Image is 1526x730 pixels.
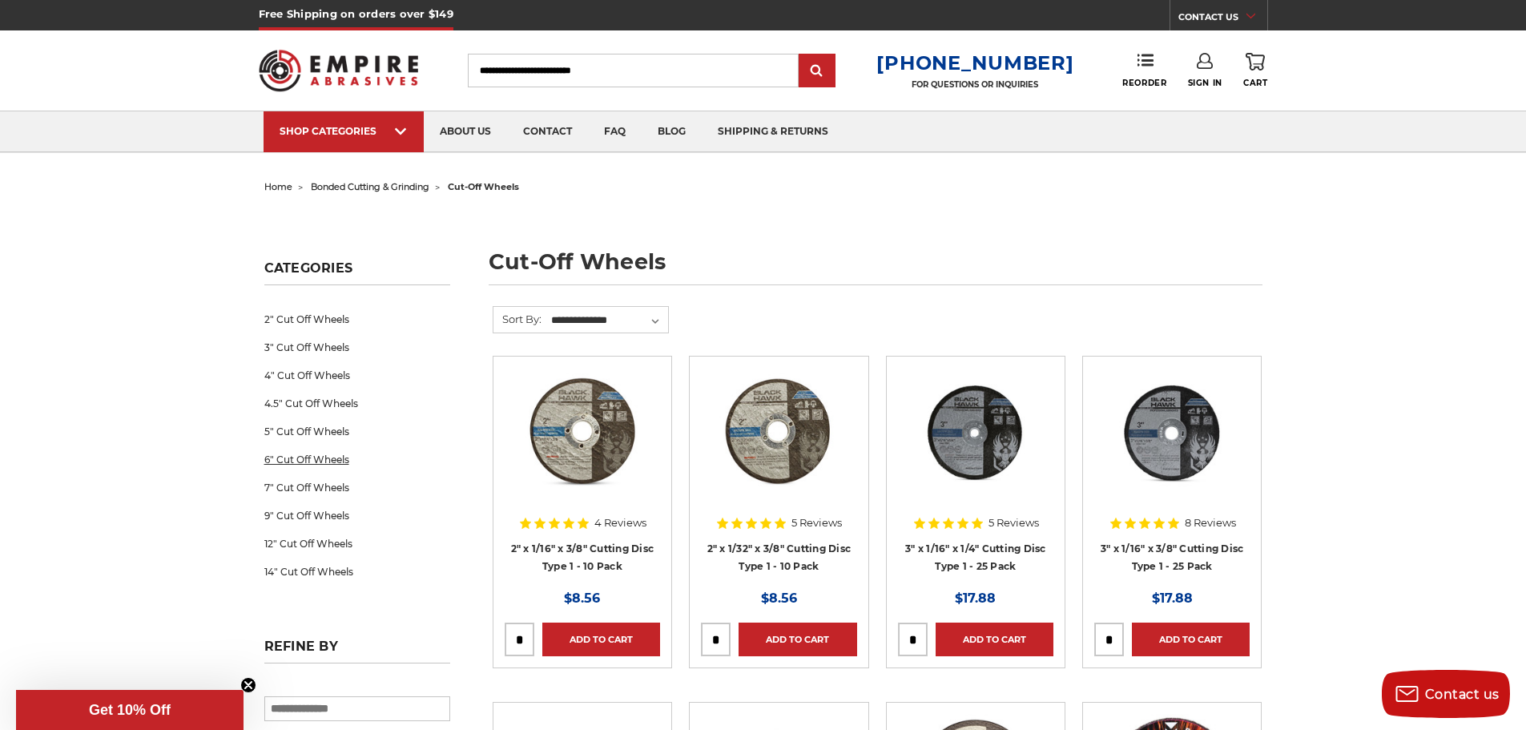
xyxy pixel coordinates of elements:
[264,558,450,586] a: 14" Cut Off Wheels
[1108,368,1236,496] img: 3" x 1/16" x 3/8" Cutting Disc
[920,416,1031,448] a: Quick view
[1178,8,1267,30] a: CONTACT US
[912,368,1040,496] img: 3” x .0625” x 1/4” Die Grinder Cut-Off Wheels by Black Hawk Abrasives
[791,518,842,528] span: 5 Reviews
[1382,670,1510,718] button: Contact us
[89,702,171,718] span: Get 10% Off
[936,623,1053,656] a: Add to Cart
[311,181,429,192] a: bonded cutting & grinding
[549,309,668,333] select: Sort By:
[264,417,450,446] a: 5" Cut Off Wheels
[493,307,542,331] label: Sort By:
[527,416,638,448] a: Quick view
[1122,53,1166,87] a: Reorder
[876,51,1073,75] a: [PHONE_NUMBER]
[259,39,419,102] img: Empire Abrasives
[642,111,702,152] a: blog
[707,542,852,573] a: 2" x 1/32" x 3/8" Cutting Disc Type 1 - 10 Pack
[1152,591,1193,606] span: $17.88
[1425,687,1500,702] span: Contact us
[264,305,450,333] a: 2" Cut Off Wheels
[1094,368,1250,523] a: 3" x 1/16" x 3/8" Cutting Disc
[507,111,588,152] a: contact
[264,260,450,285] h5: Categories
[905,542,1046,573] a: 3" x 1/16" x 1/4" Cutting Disc Type 1 - 25 Pack
[988,518,1039,528] span: 5 Reviews
[761,591,797,606] span: $8.56
[1101,542,1244,573] a: 3" x 1/16" x 3/8" Cutting Disc Type 1 - 25 Pack
[801,55,833,87] input: Submit
[264,502,450,530] a: 9" Cut Off Wheels
[588,111,642,152] a: faq
[1132,623,1250,656] a: Add to Cart
[1185,518,1236,528] span: 8 Reviews
[1122,78,1166,88] span: Reorder
[1243,78,1267,88] span: Cart
[594,518,646,528] span: 4 Reviews
[715,368,843,496] img: 2" x 1/32" x 3/8" Cut Off Wheel
[1243,53,1267,88] a: Cart
[518,368,646,496] img: 2" x 1/16" x 3/8" Cut Off Wheel
[240,677,256,693] button: Close teaser
[264,333,450,361] a: 3" Cut Off Wheels
[424,111,507,152] a: about us
[264,530,450,558] a: 12" Cut Off Wheels
[505,368,660,523] a: 2" x 1/16" x 3/8" Cut Off Wheel
[489,251,1262,285] h1: cut-off wheels
[898,368,1053,523] a: 3” x .0625” x 1/4” Die Grinder Cut-Off Wheels by Black Hawk Abrasives
[876,79,1073,90] p: FOR QUESTIONS OR INQUIRIES
[264,361,450,389] a: 4" Cut Off Wheels
[280,125,408,137] div: SHOP CATEGORIES
[723,416,834,448] a: Quick view
[1117,416,1227,448] a: Quick view
[511,542,654,573] a: 2" x 1/16" x 3/8" Cutting Disc Type 1 - 10 Pack
[702,111,844,152] a: shipping & returns
[1188,78,1222,88] span: Sign In
[264,474,450,502] a: 7" Cut Off Wheels
[264,639,450,663] h5: Refine by
[264,389,450,417] a: 4.5" Cut Off Wheels
[542,623,660,656] a: Add to Cart
[448,181,519,192] span: cut-off wheels
[739,623,856,656] a: Add to Cart
[701,368,856,523] a: 2" x 1/32" x 3/8" Cut Off Wheel
[16,690,244,730] div: Get 10% OffClose teaser
[264,446,450,474] a: 6" Cut Off Wheels
[955,591,996,606] span: $17.88
[564,591,600,606] span: $8.56
[264,181,292,192] a: home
